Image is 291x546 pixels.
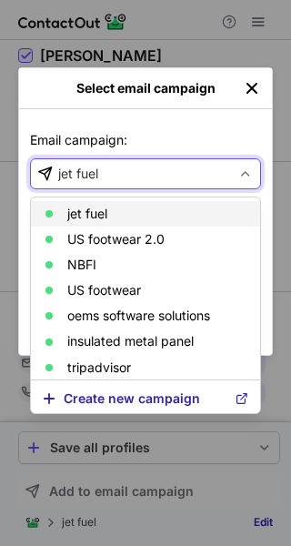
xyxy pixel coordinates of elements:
p: jet fuel [67,207,107,221]
img: ... [243,79,261,97]
button: right-button [30,79,48,97]
article: insulated metal panel [31,329,260,354]
p: US footwear [67,283,141,298]
button: Create new campaign [31,379,260,413]
div: Select email campaign [48,81,243,96]
div: jet fuel [58,165,98,183]
p: Email campaign: [30,131,261,158]
span: Create new campaign [64,391,227,406]
button: left-button [243,79,261,97]
p: oems software solutions [67,308,210,323]
article: jet fuel [31,201,260,227]
p: US footwear 2.0 [67,232,165,247]
p: insulated metal panel [67,334,194,349]
article: tripadvisor [31,355,260,380]
p: NBFI [67,258,96,272]
article: US footwear 2.0 [31,227,260,252]
article: US footwear [31,278,260,303]
article: NBFI [31,252,260,278]
p: tripadvisor [67,360,131,375]
article: oems software solutions [31,303,260,329]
